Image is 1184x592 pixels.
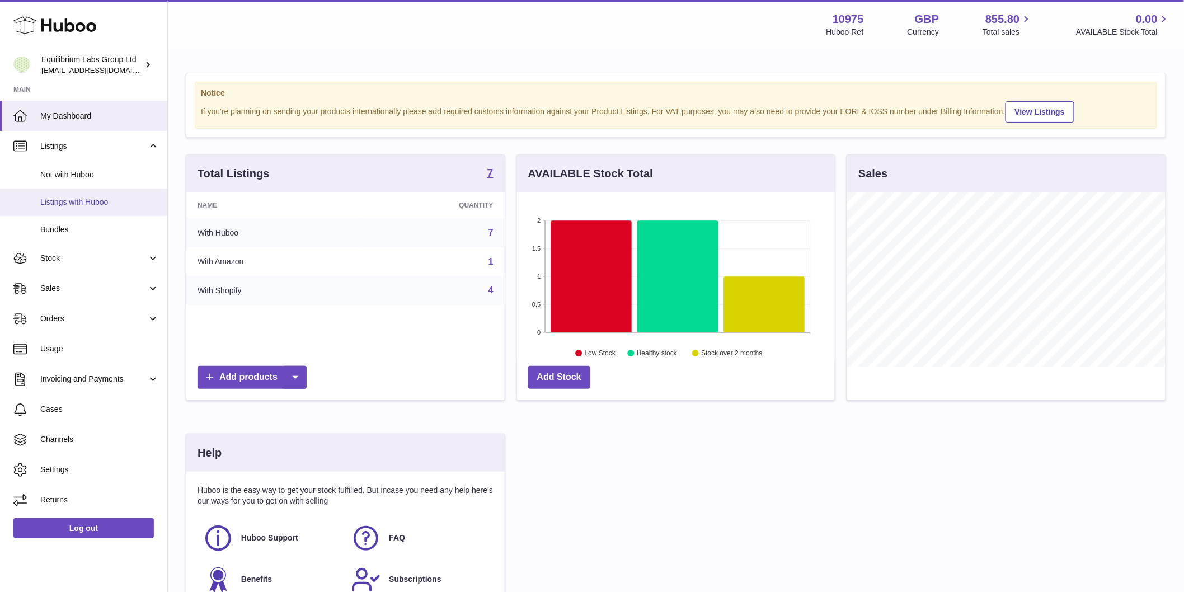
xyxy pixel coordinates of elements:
[983,12,1032,37] a: 855.80 Total sales
[487,167,494,178] strong: 7
[360,192,504,218] th: Quantity
[40,253,147,264] span: Stock
[528,166,653,181] h3: AVAILABLE Stock Total
[201,88,1151,98] strong: Notice
[532,301,541,308] text: 0.5
[537,217,541,224] text: 2
[826,27,864,37] div: Huboo Ref
[1006,101,1074,123] a: View Listings
[186,276,360,305] td: With Shopify
[985,12,1019,27] span: 855.80
[40,434,159,445] span: Channels
[40,313,147,324] span: Orders
[198,485,494,506] p: Huboo is the easy way to get your stock fulfilled. But incase you need any help here's our ways f...
[351,523,487,553] a: FAQ
[40,170,159,180] span: Not with Huboo
[389,533,405,543] span: FAQ
[528,366,590,389] a: Add Stock
[241,574,272,585] span: Benefits
[833,12,864,27] strong: 10975
[537,329,541,336] text: 0
[532,245,541,252] text: 1.5
[40,111,159,121] span: My Dashboard
[488,257,494,266] a: 1
[488,228,494,237] a: 7
[40,464,159,475] span: Settings
[488,285,494,295] a: 4
[40,495,159,505] span: Returns
[908,27,939,37] div: Currency
[40,374,147,384] span: Invoicing and Payments
[41,54,142,76] div: Equilibrium Labs Group Ltd
[40,283,147,294] span: Sales
[41,65,165,74] span: [EMAIL_ADDRESS][DOMAIN_NAME]
[40,344,159,354] span: Usage
[701,350,762,358] text: Stock over 2 months
[1136,12,1158,27] span: 0.00
[40,224,159,235] span: Bundles
[1076,12,1171,37] a: 0.00 AVAILABLE Stock Total
[1076,27,1171,37] span: AVAILABLE Stock Total
[186,218,360,247] td: With Huboo
[198,366,307,389] a: Add products
[537,273,541,280] text: 1
[198,445,222,461] h3: Help
[915,12,939,27] strong: GBP
[637,350,678,358] text: Healthy stock
[40,197,159,208] span: Listings with Huboo
[585,350,616,358] text: Low Stock
[40,404,159,415] span: Cases
[201,100,1151,123] div: If you're planning on sending your products internationally please add required customs informati...
[487,167,494,181] a: 7
[203,523,340,553] a: Huboo Support
[186,192,360,218] th: Name
[40,141,147,152] span: Listings
[389,574,441,585] span: Subscriptions
[198,166,270,181] h3: Total Listings
[858,166,887,181] h3: Sales
[13,518,154,538] a: Log out
[186,247,360,276] td: With Amazon
[983,27,1032,37] span: Total sales
[13,57,30,73] img: internalAdmin-10975@internal.huboo.com
[241,533,298,543] span: Huboo Support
